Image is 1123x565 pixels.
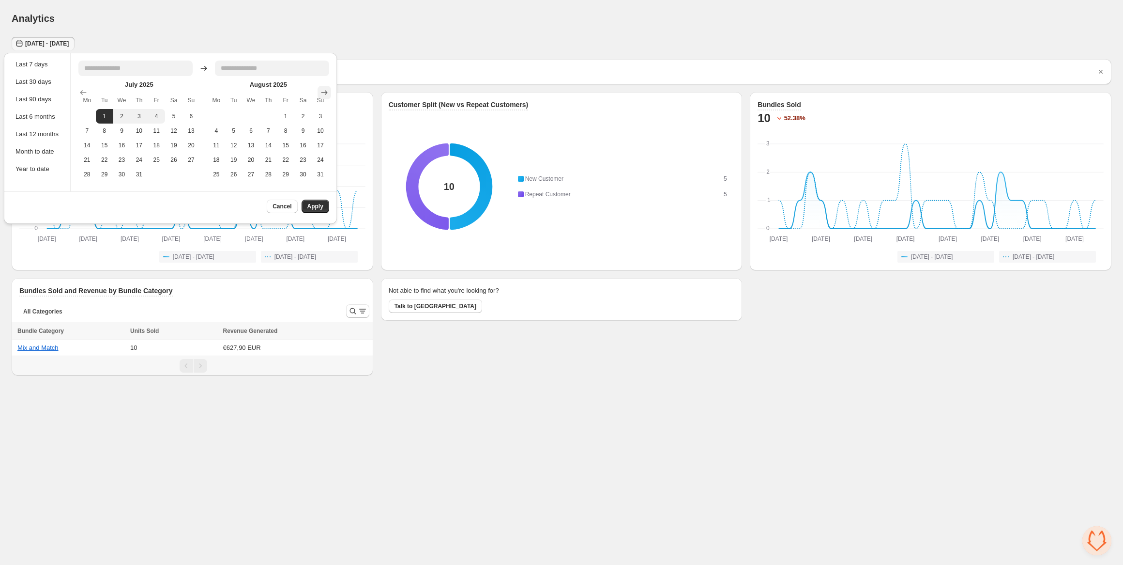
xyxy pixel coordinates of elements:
nav: Pagination [12,356,373,376]
text: [DATE] [939,235,957,242]
th: Thursday [259,92,277,109]
h2: 52.38 % [784,113,805,123]
span: [DATE] - [DATE] [911,253,953,261]
button: Tuesday July 16 2025 [113,138,131,153]
button: Sunday July 7 2025 [78,124,96,138]
button: Sunday July 14 2025 [78,138,96,153]
button: Thursday August 8 2025 [277,124,294,138]
button: Thursday August 1 2025 [277,109,294,124]
span: New Customer [525,175,563,182]
button: Thursday July 25 2025 [148,153,165,167]
div: Last 7 days [15,60,59,69]
button: Thursday August 15 2025 [277,138,294,153]
td: Repeat Customer [523,189,723,200]
text: 2 [767,169,770,175]
span: [DATE] - [DATE] [1013,253,1054,261]
button: Saturday August 31 2025 [312,167,329,182]
caption: August 2025 [208,80,329,92]
text: [DATE] [203,235,222,242]
text: [DATE] [812,235,830,242]
button: Monday August 12 2025 [225,138,243,153]
span: [DATE] - [DATE] [173,253,214,261]
button: Show next month, September 2025 [318,86,331,99]
th: Saturday [165,92,182,109]
text: 0 [34,225,38,232]
h3: Bundles Sold [758,100,801,110]
button: Wednesday August 7 2025 [259,124,277,138]
th: Thursday [130,92,148,109]
button: Tuesday July 2 2025 [113,109,131,124]
button: Monday August 19 2025 [225,153,243,167]
text: [DATE] [38,235,56,242]
button: Saturday July 20 2025 [182,138,200,153]
button: Wednesday July 24 2025 [130,153,148,167]
div: Bundle Category [17,326,124,336]
text: [DATE] [1065,235,1084,242]
button: Show previous month, June 2025 [76,86,90,99]
div: Year to date [15,164,59,174]
button: Wednesday July 3 2025 [130,109,148,124]
button: Saturday July 6 2025 [182,109,200,124]
button: Friday August 9 2025 [294,124,312,138]
text: [DATE] [245,235,263,242]
th: Saturday [294,92,312,109]
span: Repeat Customer [525,191,571,198]
span: All Categories [23,308,62,315]
button: Monday July 8 2025 [96,124,113,138]
text: [DATE] [1023,235,1042,242]
button: Friday August 16 2025 [294,138,312,153]
button: Wednesday July 31 2025 [130,167,148,182]
button: Apply [302,200,329,213]
button: Monday July 22 2025 [96,153,113,167]
button: Wednesday July 17 2025 [130,138,148,153]
th: Wednesday [113,92,131,109]
th: Sunday [312,92,329,109]
th: Friday [148,92,165,109]
button: Saturday August 24 2025 [312,153,329,167]
button: Tuesday August 13 2025 [243,138,260,153]
button: Search and filter results [346,304,369,318]
button: Mix and Match [17,344,59,351]
button: Units Sold [130,326,168,336]
span: [DATE] - [DATE] [25,40,69,47]
button: Tuesday July 9 2025 [113,124,131,138]
span: Units Sold [130,326,159,336]
button: Monday August 26 2025 [225,167,243,182]
span: Revenue Generated [223,326,278,336]
text: [DATE] [981,235,1000,242]
text: 0 [766,225,770,232]
button: Start of range Monday July 1 2025 [96,109,113,124]
div: Last 6 months [15,112,59,122]
button: Sunday July 28 2025 [78,167,96,182]
button: Sunday August 25 2025 [208,167,225,182]
button: Talk to [GEOGRAPHIC_DATA] [389,299,482,313]
th: Friday [277,92,294,109]
button: Sunday August 18 2025 [208,153,225,167]
button: Friday July 19 2025 [165,138,182,153]
td: New Customer [523,173,723,184]
div: Last 12 months [15,129,59,139]
button: Wednesday August 21 2025 [259,153,277,167]
span: 10 [130,344,137,351]
button: Tuesday August 20 2025 [243,153,260,167]
text: [DATE] [162,235,181,242]
th: Sunday [182,92,200,109]
th: Tuesday [96,92,113,109]
div: Month to date [15,147,59,157]
button: Friday July 12 2025 [165,124,182,138]
text: [DATE] [896,235,915,242]
span: Talk to [GEOGRAPHIC_DATA] [395,302,476,310]
button: Tuesday July 23 2025 [113,153,131,167]
button: Thursday July 18 2025 [148,138,165,153]
button: Sunday July 21 2025 [78,153,96,167]
div: Last 30 days [15,77,59,87]
button: Monday July 15 2025 [96,138,113,153]
span: 5 [724,175,727,182]
text: [DATE] [286,235,304,242]
button: Friday August 2 2025 [294,109,312,124]
button: Tuesday August 6 2025 [243,124,260,138]
button: Thursday July 11 2025 [148,124,165,138]
h2: 10 [758,110,770,126]
text: [DATE] [79,235,97,242]
button: Wednesday August 14 2025 [259,138,277,153]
